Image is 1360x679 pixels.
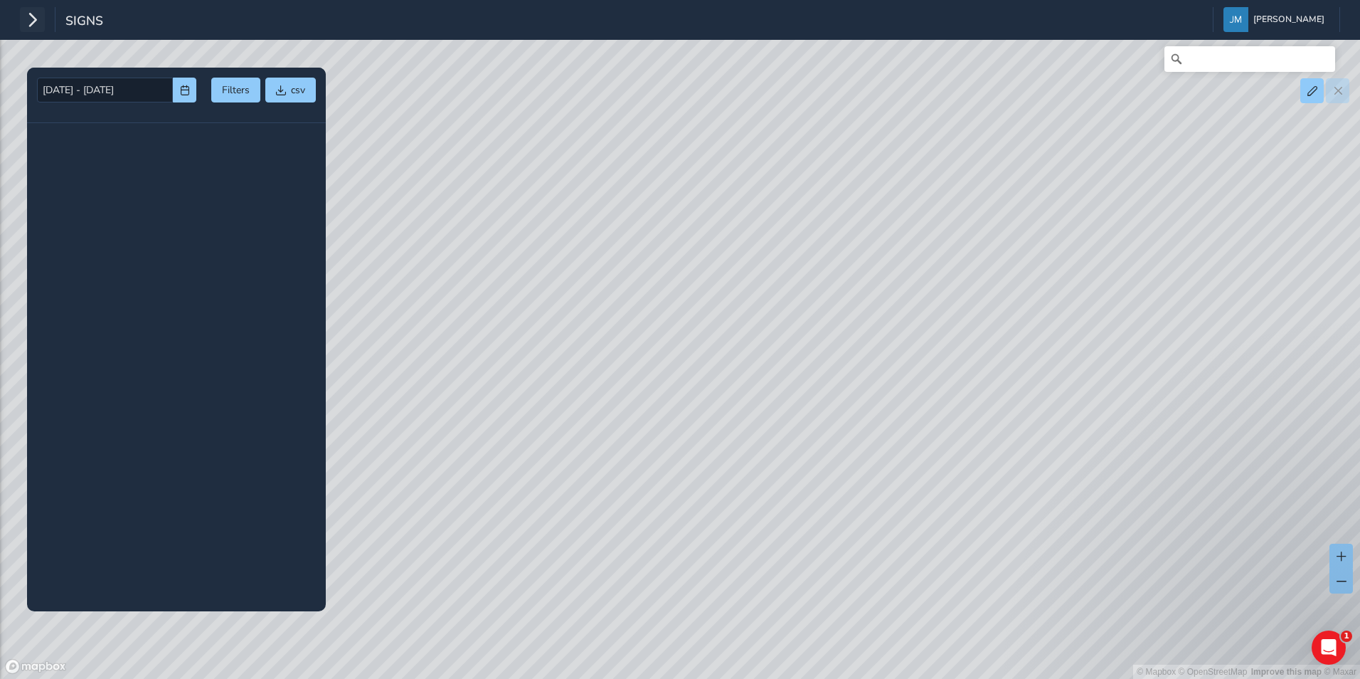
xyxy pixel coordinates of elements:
iframe: Intercom live chat [1312,631,1346,665]
span: csv [291,83,305,97]
span: 1 [1341,631,1352,642]
input: Search [1164,46,1335,72]
img: diamond-layout [1223,7,1248,32]
button: [PERSON_NAME] [1223,7,1329,32]
button: Filters [211,78,260,102]
button: csv [265,78,316,102]
span: Signs [65,12,103,32]
span: [PERSON_NAME] [1253,7,1324,32]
